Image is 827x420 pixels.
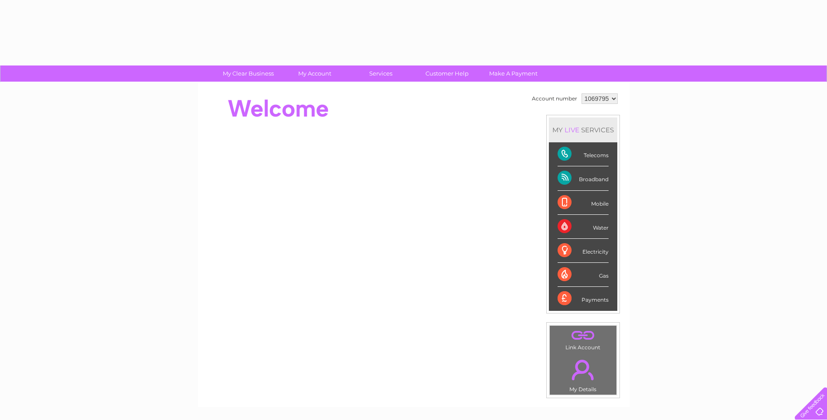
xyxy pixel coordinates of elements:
a: Services [345,65,417,82]
a: . [552,328,614,343]
a: My Account [279,65,351,82]
div: MY SERVICES [549,117,617,142]
div: LIVE [563,126,581,134]
a: . [552,355,614,385]
div: Broadband [558,166,609,190]
div: Water [558,215,609,239]
div: Electricity [558,239,609,263]
div: Telecoms [558,142,609,166]
div: Payments [558,287,609,310]
div: Gas [558,263,609,287]
a: My Clear Business [212,65,284,82]
td: Account number [530,91,579,106]
div: Mobile [558,191,609,215]
a: Customer Help [411,65,483,82]
td: Link Account [549,325,617,353]
a: Make A Payment [477,65,549,82]
td: My Details [549,352,617,395]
